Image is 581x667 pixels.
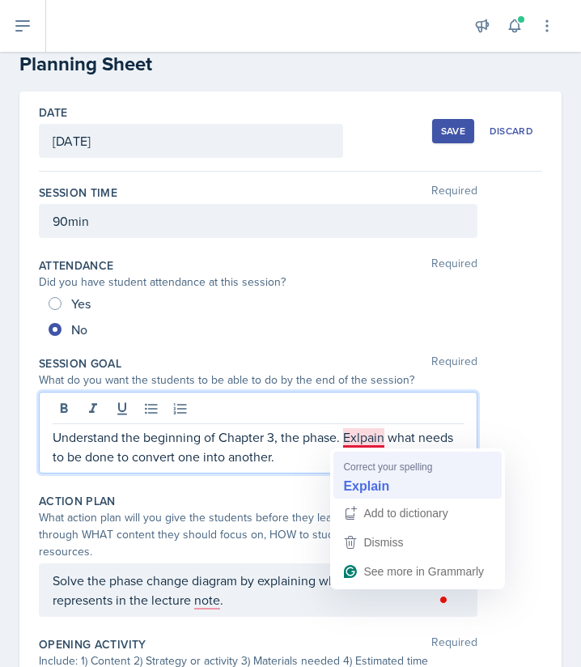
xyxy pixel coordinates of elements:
[490,125,533,138] div: Discard
[53,211,464,231] p: 90min
[39,636,146,652] label: Opening Activity
[39,257,114,274] label: Attendance
[431,185,477,201] span: Required
[432,119,474,143] button: Save
[441,125,465,138] div: Save
[19,49,562,79] h2: Planning Sheet
[53,571,464,610] div: To enrich screen reader interactions, please activate Accessibility in Grammarly extension settings
[39,185,117,201] label: Session Time
[71,295,91,312] span: Yes
[39,372,477,389] div: What do you want the students to be able to do by the end of the session?
[39,355,121,372] label: Session Goal
[431,636,477,652] span: Required
[481,119,542,143] button: Discard
[431,257,477,274] span: Required
[39,493,116,509] label: Action Plan
[39,104,67,121] label: Date
[53,571,464,610] p: Solve the phase change diagram by explaining what each conversion represents in the lecture note.
[39,274,477,291] div: Did you have student attendance at this session?
[71,321,87,338] span: No
[431,355,477,372] span: Required
[39,509,477,560] div: What action plan will you give the students before they leave the session? Think through WHAT con...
